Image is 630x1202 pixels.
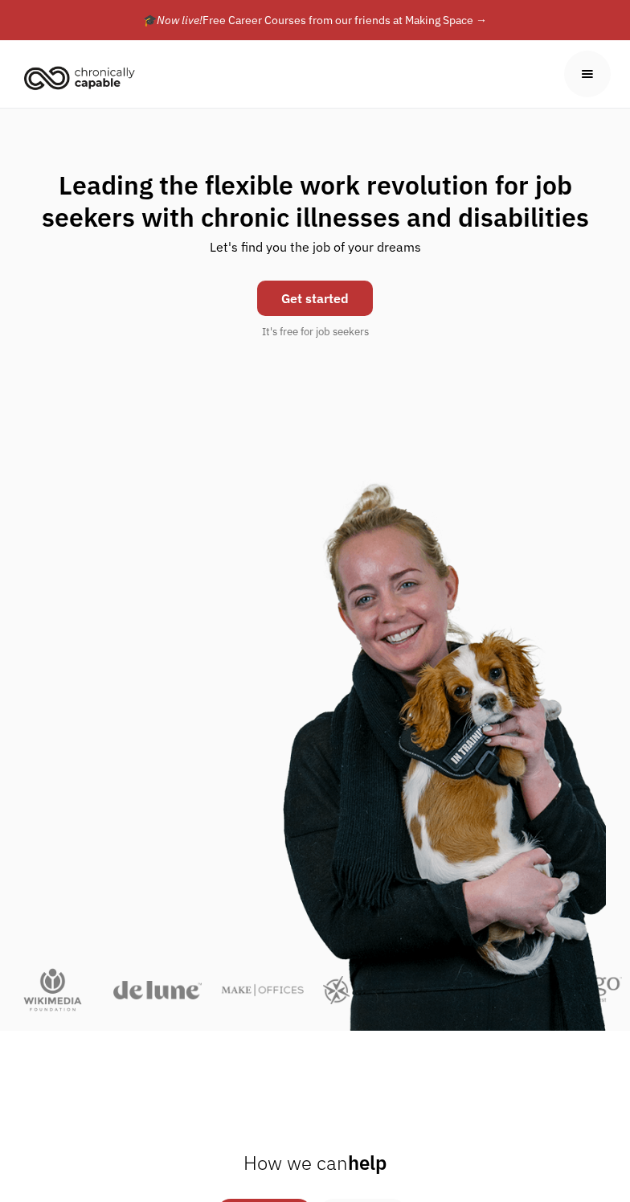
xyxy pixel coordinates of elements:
em: Now live! [157,13,202,27]
h2: help [243,1151,387,1175]
div: 🎓 Free Career Courses from our friends at Making Space → [143,10,487,30]
a: home [19,59,147,95]
div: It's free for job seekers [262,324,369,340]
div: menu [564,51,611,97]
div: Let's find you the job of your dreams [210,233,421,273]
img: Chronically Capable logo [19,59,140,95]
span: How we can [243,1150,348,1175]
a: Get started [257,281,373,316]
h1: Leading the flexible work revolution for job seekers with chronic illnesses and disabilities [16,169,614,233]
